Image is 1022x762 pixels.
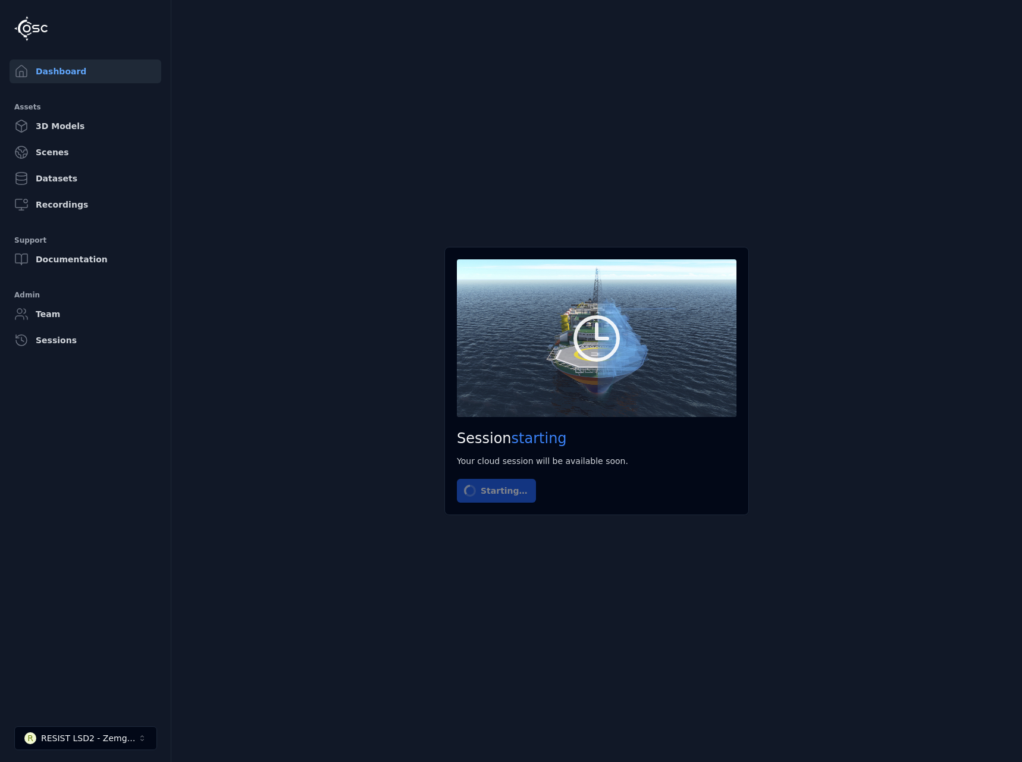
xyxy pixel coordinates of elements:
[457,429,736,448] h2: Session
[10,114,161,138] a: 3D Models
[10,247,161,271] a: Documentation
[41,732,137,744] div: RESIST LSD2 - Zemgale
[14,288,156,302] div: Admin
[14,726,157,750] button: Select a workspace
[14,233,156,247] div: Support
[14,16,48,41] img: Logo
[10,167,161,190] a: Datasets
[24,732,36,744] div: R
[10,302,161,326] a: Team
[10,140,161,164] a: Scenes
[457,455,736,467] div: Your cloud session will be available soon.
[10,328,161,352] a: Sessions
[10,59,161,83] a: Dashboard
[14,100,156,114] div: Assets
[512,430,567,447] span: starting
[10,193,161,217] a: Recordings
[457,479,536,503] button: Starting…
